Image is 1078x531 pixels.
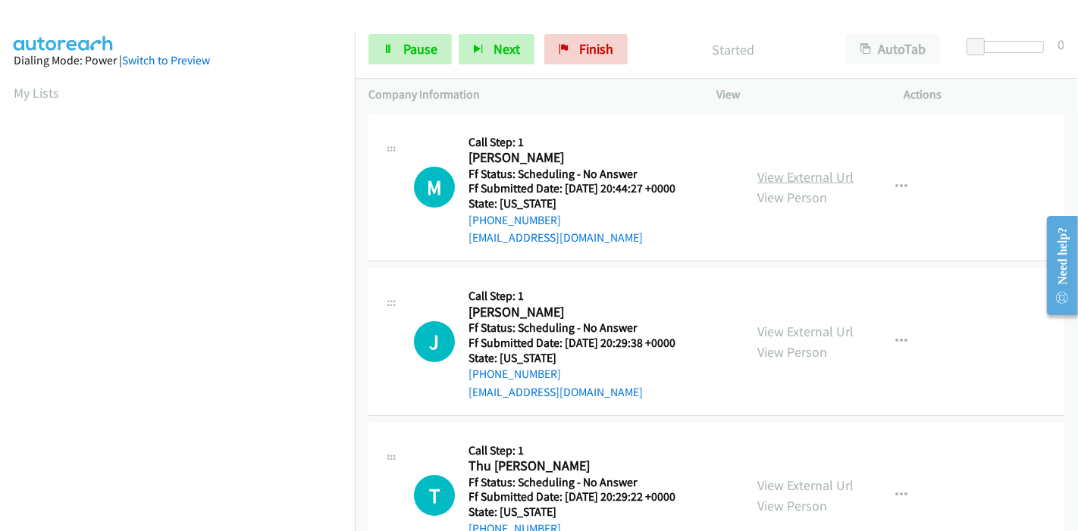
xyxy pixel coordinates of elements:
[904,86,1065,104] p: Actions
[468,336,694,351] h5: Ff Submitted Date: [DATE] 20:29:38 +0000
[468,167,694,182] h5: Ff Status: Scheduling - No Answer
[468,385,643,399] a: [EMAIL_ADDRESS][DOMAIN_NAME]
[544,34,628,64] a: Finish
[468,230,643,245] a: [EMAIL_ADDRESS][DOMAIN_NAME]
[716,86,877,104] p: View
[846,34,940,64] button: AutoTab
[468,304,694,321] h2: [PERSON_NAME]
[468,320,694,336] h5: Ff Status: Scheduling - No Answer
[414,321,455,362] h1: J
[757,168,854,186] a: View External Url
[414,167,455,208] h1: M
[14,52,341,70] div: Dialing Mode: Power |
[468,289,694,304] h5: Call Step: 1
[14,84,59,102] a: My Lists
[403,40,437,58] span: Pause
[468,196,694,211] h5: State: [US_STATE]
[1058,34,1064,55] div: 0
[414,321,455,362] div: The call is yet to be attempted
[468,504,694,520] h5: State: [US_STATE]
[757,343,827,361] a: View Person
[459,34,534,64] button: Next
[494,40,520,58] span: Next
[757,323,854,340] a: View External Url
[414,475,455,516] div: The call is yet to be attempted
[468,213,561,227] a: [PHONE_NUMBER]
[468,489,694,504] h5: Ff Submitted Date: [DATE] 20:29:22 +0000
[1035,205,1078,326] iframe: Resource Center
[468,181,694,196] h5: Ff Submitted Date: [DATE] 20:44:27 +0000
[468,443,694,458] h5: Call Step: 1
[974,41,1044,53] div: Delay between calls (in seconds)
[414,167,455,208] div: The call is yet to be attempted
[757,497,827,514] a: View Person
[468,149,694,167] h2: [PERSON_NAME]
[757,189,827,206] a: View Person
[468,475,694,490] h5: Ff Status: Scheduling - No Answer
[468,458,694,475] h2: Thu [PERSON_NAME]
[414,475,455,516] h1: T
[757,476,854,494] a: View External Url
[468,351,694,366] h5: State: [US_STATE]
[468,135,694,150] h5: Call Step: 1
[368,86,689,104] p: Company Information
[468,367,561,381] a: [PHONE_NUMBER]
[368,34,452,64] a: Pause
[579,40,613,58] span: Finish
[122,53,210,67] a: Switch to Preview
[648,39,819,60] p: Started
